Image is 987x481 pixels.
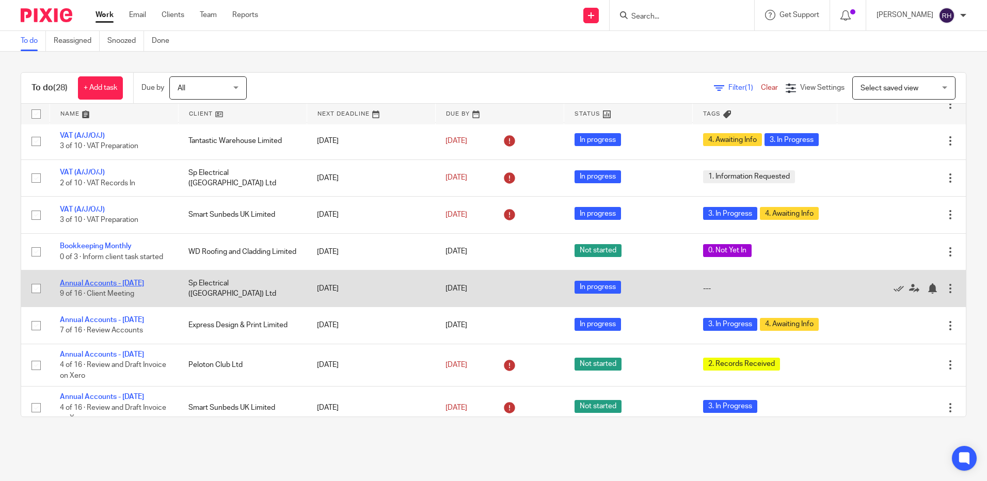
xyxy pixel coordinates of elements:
[575,318,621,331] span: In progress
[445,361,467,368] span: [DATE]
[445,285,467,292] span: [DATE]
[861,85,918,92] span: Select saved view
[178,307,307,344] td: Express Design & Print Limited
[129,10,146,20] a: Email
[703,358,780,371] span: 2. Records Received
[200,10,217,20] a: Team
[575,281,621,294] span: In progress
[779,11,819,19] span: Get Support
[765,133,819,146] span: 3. In Progress
[60,180,135,187] span: 2 of 10 · VAT Records In
[178,233,307,270] td: WD Roofing and Cladding Limited
[575,170,621,183] span: In progress
[178,85,185,92] span: All
[60,243,132,250] a: Bookkeeping Monthly
[21,8,72,22] img: Pixie
[53,84,68,92] span: (28)
[728,84,761,91] span: Filter
[800,84,845,91] span: View Settings
[31,83,68,93] h1: To do
[178,159,307,196] td: Sp Electrical ([GEOGRAPHIC_DATA]) Ltd
[107,31,144,51] a: Snoozed
[445,248,467,255] span: [DATE]
[307,123,435,159] td: [DATE]
[60,253,163,261] span: 0 of 3 · Inform client task started
[938,7,955,24] img: svg%3E
[21,31,46,51] a: To do
[703,400,757,413] span: 3. In Progress
[60,361,166,379] span: 4 of 16 · Review and Draft Invoice on Xero
[60,327,143,334] span: 7 of 16 · Review Accounts
[575,400,622,413] span: Not started
[232,10,258,20] a: Reports
[703,170,795,183] span: 1. Information Requested
[630,12,723,22] input: Search
[60,280,144,287] a: Annual Accounts - [DATE]
[877,10,933,20] p: [PERSON_NAME]
[760,318,819,331] span: 4. Awaiting Info
[60,132,105,139] a: VAT (A/J/O/J)
[703,244,752,257] span: 0. Not Yet In
[575,133,621,146] span: In progress
[60,351,144,358] a: Annual Accounts - [DATE]
[445,404,467,411] span: [DATE]
[307,270,435,307] td: [DATE]
[178,344,307,386] td: Peloton Club Ltd
[60,143,138,150] span: 3 of 10 · VAT Preparation
[60,404,166,422] span: 4 of 16 · Review and Draft Invoice on Xero
[703,111,721,117] span: Tags
[760,207,819,220] span: 4. Awaiting Info
[178,197,307,233] td: Smart Sunbeds UK Limited
[95,10,114,20] a: Work
[307,197,435,233] td: [DATE]
[445,322,467,329] span: [DATE]
[141,83,164,93] p: Due by
[445,174,467,182] span: [DATE]
[445,211,467,218] span: [DATE]
[445,137,467,145] span: [DATE]
[60,393,144,400] a: Annual Accounts - [DATE]
[307,387,435,429] td: [DATE]
[152,31,177,51] a: Done
[894,283,909,294] a: Mark as done
[178,387,307,429] td: Smart Sunbeds UK Limited
[745,84,753,91] span: (1)
[178,123,307,159] td: Tantastic Warehouse Limited
[307,233,435,270] td: [DATE]
[60,169,105,176] a: VAT (A/J/O/J)
[307,307,435,344] td: [DATE]
[761,84,778,91] a: Clear
[54,31,100,51] a: Reassigned
[60,290,134,297] span: 9 of 16 · Client Meeting
[60,216,138,223] span: 3 of 10 · VAT Preparation
[575,358,622,371] span: Not started
[60,316,144,324] a: Annual Accounts - [DATE]
[703,207,757,220] span: 3. In Progress
[575,207,621,220] span: In progress
[178,270,307,307] td: Sp Electrical ([GEOGRAPHIC_DATA]) Ltd
[307,159,435,196] td: [DATE]
[703,283,827,294] div: ---
[162,10,184,20] a: Clients
[575,244,622,257] span: Not started
[703,133,762,146] span: 4. Awaiting Info
[307,344,435,386] td: [DATE]
[78,76,123,100] a: + Add task
[703,318,757,331] span: 3. In Progress
[60,206,105,213] a: VAT (A/J/O/J)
